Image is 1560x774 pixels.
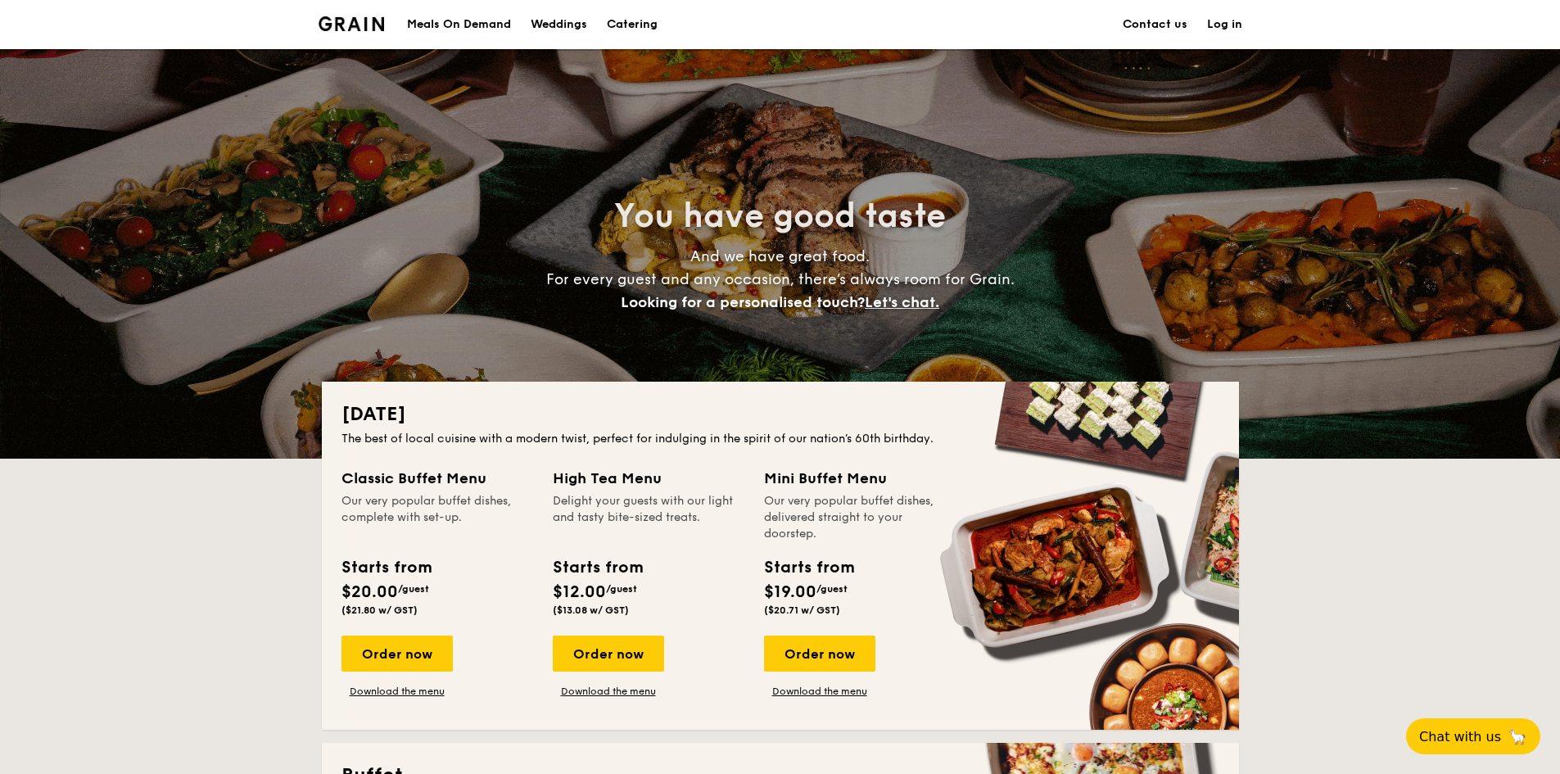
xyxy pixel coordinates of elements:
span: $12.00 [553,582,606,602]
div: Order now [764,636,875,672]
div: Starts from [341,555,431,580]
div: High Tea Menu [553,467,744,490]
span: /guest [606,583,637,595]
span: ($13.08 w/ GST) [553,604,629,616]
span: ($20.71 w/ GST) [764,604,840,616]
a: Download the menu [341,685,453,698]
span: /guest [816,583,848,595]
span: 🦙 [1508,727,1527,746]
span: /guest [398,583,429,595]
span: ($21.80 w/ GST) [341,604,418,616]
div: The best of local cuisine with a modern twist, perfect for indulging in the spirit of our nation’... [341,431,1219,447]
h2: [DATE] [341,401,1219,428]
span: Chat with us [1419,729,1501,745]
a: Logotype [319,16,385,31]
div: Starts from [553,555,642,580]
span: $19.00 [764,582,816,602]
a: Download the menu [553,685,664,698]
span: Let's chat. [865,293,939,311]
div: Order now [341,636,453,672]
div: Mini Buffet Menu [764,467,956,490]
div: Our very popular buffet dishes, complete with set-up. [341,493,533,542]
span: $20.00 [341,582,398,602]
div: Our very popular buffet dishes, delivered straight to your doorstep. [764,493,956,542]
a: Download the menu [764,685,875,698]
div: Order now [553,636,664,672]
button: Chat with us🦙 [1406,718,1540,754]
div: Classic Buffet Menu [341,467,533,490]
img: Grain [319,16,385,31]
div: Starts from [764,555,853,580]
div: Delight your guests with our light and tasty bite-sized treats. [553,493,744,542]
